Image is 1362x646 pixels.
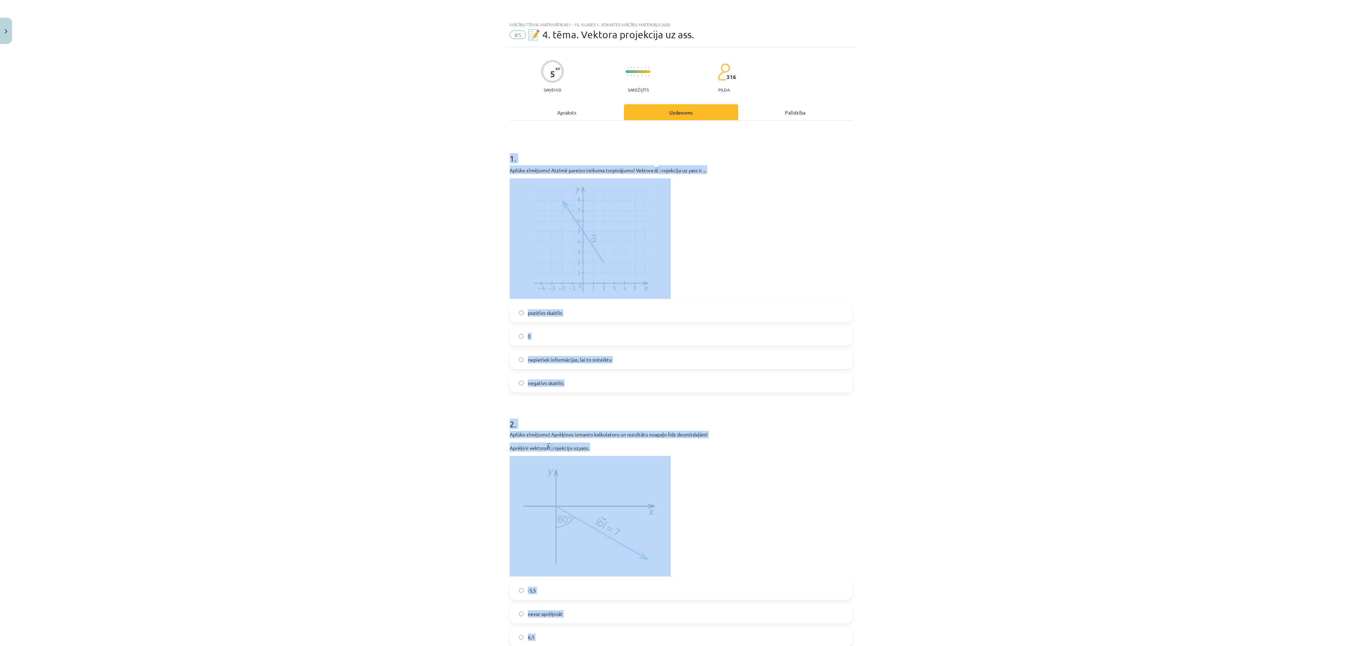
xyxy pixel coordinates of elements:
span: nevar aprēķināt [528,610,563,618]
input: pozitīvs skaitlis [519,311,524,315]
div: Mācību tēma: Matemātikas i - 10. klases 1. ieskaites mācību materiāls (a,b) [510,22,852,27]
em: y [579,445,581,451]
span: XP [555,67,560,71]
img: students-c634bb4e5e11cddfef0936a35e636f08e4e9abd3cc4e673bd6f9a4125e45ecb1.svg [718,63,730,81]
img: icon-short-line-57e1e144782c952c97e751825c79c345078a6d821885a25fce030b3d8c18986b.svg [634,75,635,77]
p: pilda [718,87,730,92]
p: Sarežģīts [628,87,649,92]
p: Saņemsi [541,87,564,92]
input: nepietiek informācijas, lai to noteiktu [519,357,524,362]
img: icon-short-line-57e1e144782c952c97e751825c79c345078a6d821885a25fce030b3d8c18986b.svg [631,67,631,68]
div: 5 [550,69,555,79]
span: #5 [510,30,526,39]
img: icon-close-lesson-0947bae3869378f0d4975bcd49f059093ad1ed9edebbc8119c70593378902aed.svg [5,29,7,34]
span: a [654,169,658,173]
input: 0 [519,334,524,339]
input: -3,5 [519,588,524,593]
span: → [547,443,550,448]
h1: 2 . [510,407,852,429]
p: Aprēķini vektora projekciju uz ass. [510,442,852,452]
span: negatīvs skaitlis [528,379,564,387]
input: nevar aprēķināt [519,612,524,616]
em: y [688,167,691,173]
img: icon-short-line-57e1e144782c952c97e751825c79c345078a6d821885a25fce030b3d8c18986b.svg [641,67,642,68]
img: icon-short-line-57e1e144782c952c97e751825c79c345078a6d821885a25fce030b3d8c18986b.svg [634,67,635,68]
span: b [547,445,550,450]
img: icon-short-line-57e1e144782c952c97e751825c79c345078a6d821885a25fce030b3d8c18986b.svg [638,75,638,77]
img: icon-short-line-57e1e144782c952c97e751825c79c345078a6d821885a25fce030b3d8c18986b.svg [631,75,631,77]
img: icon-short-line-57e1e144782c952c97e751825c79c345078a6d821885a25fce030b3d8c18986b.svg [638,67,638,68]
span: 6,1 [528,634,535,641]
span: nepietiek informācijas, lai to noteiktu [528,356,612,363]
img: icon-short-line-57e1e144782c952c97e751825c79c345078a6d821885a25fce030b3d8c18986b.svg [641,75,642,77]
div: Palīdzība [738,104,852,120]
input: negatīvs skaitlis [519,381,524,385]
p: Aplūko zīmējumu! Aprēķinos izmanto kalkulatoru un rezultātu noapaļo līdz desmitdaļām! [510,431,852,438]
img: icon-short-line-57e1e144782c952c97e751825c79c345078a6d821885a25fce030b3d8c18986b.svg [645,67,646,68]
div: Uzdevums [624,104,738,120]
h1: 1 . [510,141,852,163]
img: icon-short-line-57e1e144782c952c97e751825c79c345078a6d821885a25fce030b3d8c18986b.svg [645,75,646,77]
span: 📝 4. tēma. Vektora projekcija uz ass. [528,29,694,40]
img: icon-short-line-57e1e144782c952c97e751825c79c345078a6d821885a25fce030b3d8c18986b.svg [627,67,628,68]
input: 6,1 [519,635,524,640]
span: → [654,167,658,172]
span: 316 [726,74,736,80]
p: Aplūko zīmējumu! Atzīmē pareizo teikuma turpinājumu! Vektora ﻿ ﻿ projekcija uz ass ir ... [510,165,852,174]
img: icon-short-line-57e1e144782c952c97e751825c79c345078a6d821885a25fce030b3d8c18986b.svg [627,75,628,77]
span: -3,5 [528,587,536,594]
div: Apraksts [510,104,624,120]
span: pozitīvs skaitlis [528,309,562,317]
span: 0 [528,333,531,340]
